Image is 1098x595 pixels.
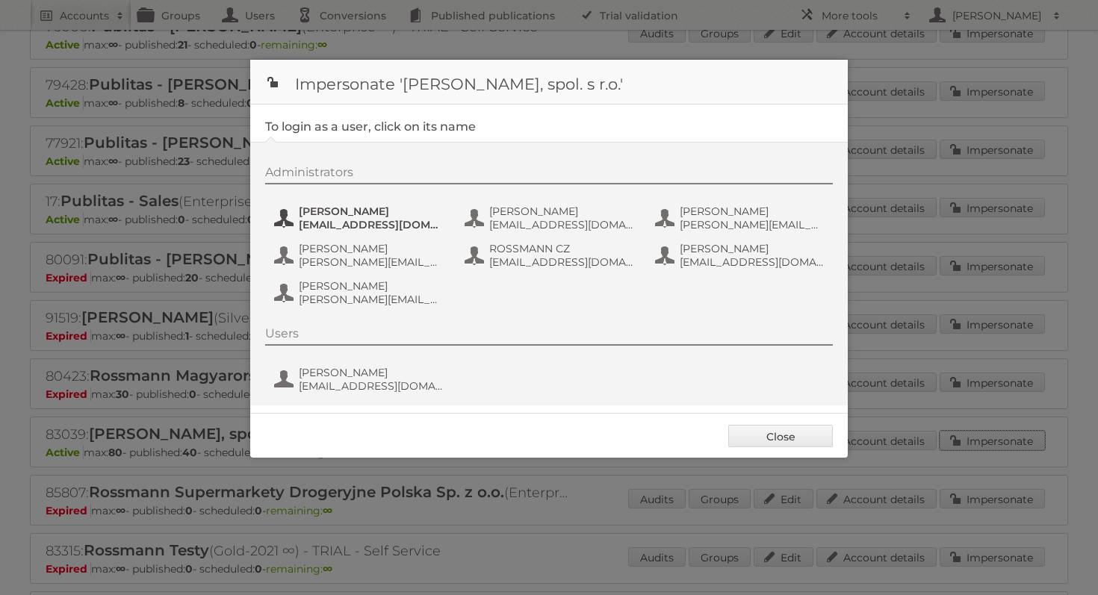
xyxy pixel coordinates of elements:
div: Administrators [265,165,833,184]
button: [PERSON_NAME] [PERSON_NAME][EMAIL_ADDRESS][DOMAIN_NAME] [273,278,448,308]
span: [EMAIL_ADDRESS][DOMAIN_NAME] [489,218,634,231]
legend: To login as a user, click on its name [265,119,476,134]
span: [EMAIL_ADDRESS][DOMAIN_NAME] [299,379,444,393]
span: ROSSMANN CZ [489,242,634,255]
button: [PERSON_NAME] [EMAIL_ADDRESS][DOMAIN_NAME] [273,203,448,233]
span: [PERSON_NAME] [299,205,444,218]
span: [PERSON_NAME][EMAIL_ADDRESS][DOMAIN_NAME] [680,218,825,231]
button: [PERSON_NAME] [PERSON_NAME][EMAIL_ADDRESS][DOMAIN_NAME] [654,203,829,233]
span: [PERSON_NAME] [489,205,634,218]
button: [PERSON_NAME] [EMAIL_ADDRESS][DOMAIN_NAME] [654,240,829,270]
button: [PERSON_NAME] [EMAIL_ADDRESS][DOMAIN_NAME] [273,364,448,394]
div: Users [265,326,833,346]
button: [PERSON_NAME] [EMAIL_ADDRESS][DOMAIN_NAME] [463,203,639,233]
button: ROSSMANN CZ [EMAIL_ADDRESS][DOMAIN_NAME] [463,240,639,270]
span: [EMAIL_ADDRESS][DOMAIN_NAME] [489,255,634,269]
button: [PERSON_NAME] [PERSON_NAME][EMAIL_ADDRESS][DOMAIN_NAME] [273,240,448,270]
span: [PERSON_NAME][EMAIL_ADDRESS][DOMAIN_NAME] [299,255,444,269]
h1: Impersonate '[PERSON_NAME], spol. s r.o.' [250,60,848,105]
a: Close [728,425,833,447]
span: [PERSON_NAME] [680,205,825,218]
span: [PERSON_NAME][EMAIL_ADDRESS][DOMAIN_NAME] [299,293,444,306]
span: [EMAIL_ADDRESS][DOMAIN_NAME] [299,218,444,231]
span: [PERSON_NAME] [299,279,444,293]
span: [PERSON_NAME] [299,366,444,379]
span: [EMAIL_ADDRESS][DOMAIN_NAME] [680,255,825,269]
span: [PERSON_NAME] [299,242,444,255]
span: [PERSON_NAME] [680,242,825,255]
